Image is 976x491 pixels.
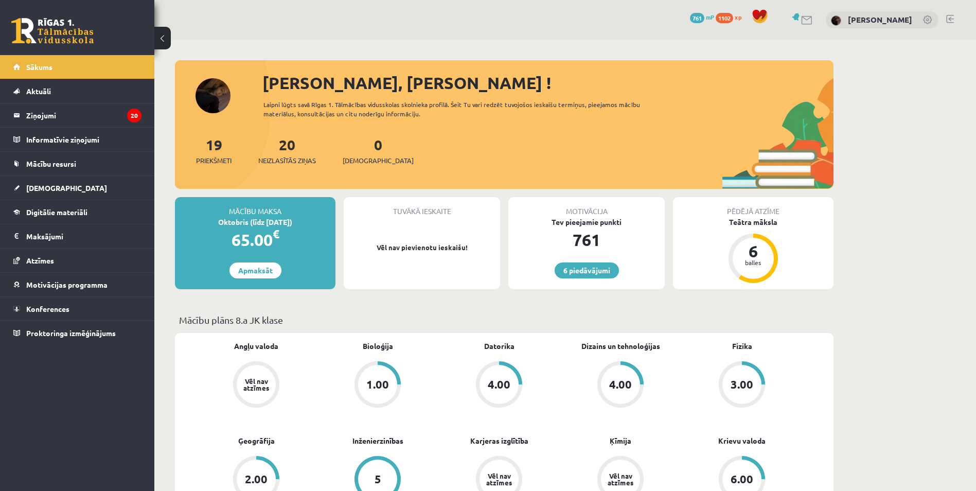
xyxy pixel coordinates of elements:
[673,197,833,217] div: Pēdējā atzīme
[13,128,141,151] a: Informatīvie ziņojumi
[258,155,316,166] span: Neizlasītās ziņas
[732,341,752,352] a: Fizika
[343,155,414,166] span: [DEMOGRAPHIC_DATA]
[26,86,51,96] span: Aktuāli
[262,71,833,95] div: [PERSON_NAME], [PERSON_NAME] !
[349,242,495,253] p: Vēl nav pievienotu ieskaišu!
[245,474,268,485] div: 2.00
[229,262,281,278] a: Apmaksāt
[13,297,141,321] a: Konferences
[673,217,833,227] div: Teātra māksla
[735,13,741,21] span: xp
[196,155,232,166] span: Priekšmeti
[375,474,381,485] div: 5
[26,159,76,168] span: Mācību resursi
[343,135,414,166] a: 0[DEMOGRAPHIC_DATA]
[738,259,769,266] div: balles
[555,262,619,278] a: 6 piedāvājumi
[26,304,69,313] span: Konferences
[127,109,141,122] i: 20
[690,13,714,21] a: 761 mP
[13,273,141,296] a: Motivācijas programma
[26,128,141,151] legend: Informatīvie ziņojumi
[234,341,278,352] a: Angļu valoda
[13,224,141,248] a: Maksājumi
[13,152,141,176] a: Mācību resursi
[263,100,659,118] div: Laipni lūgts savā Rīgas 1. Tālmācības vidusskolas skolnieka profilā. Šeit Tu vari redzēt tuvojošo...
[196,361,317,410] a: Vēl nav atzīmes
[13,321,141,345] a: Proktoringa izmēģinājums
[606,472,635,486] div: Vēl nav atzīmes
[175,227,335,252] div: 65.00
[366,379,389,390] div: 1.00
[175,197,335,217] div: Mācību maksa
[175,217,335,227] div: Oktobris (līdz [DATE])
[485,472,513,486] div: Vēl nav atzīmes
[11,18,94,44] a: Rīgas 1. Tālmācības vidusskola
[242,378,271,391] div: Vēl nav atzīmes
[13,176,141,200] a: [DEMOGRAPHIC_DATA]
[363,341,393,352] a: Bioloģija
[488,379,510,390] div: 4.00
[848,14,912,25] a: [PERSON_NAME]
[508,217,665,227] div: Tev pieejamie punkti
[258,135,316,166] a: 20Neizlasītās ziņas
[26,62,52,72] span: Sākums
[317,361,438,410] a: 1.00
[581,341,660,352] a: Dizains un tehnoloģijas
[13,200,141,224] a: Digitālie materiāli
[681,361,803,410] a: 3.00
[273,226,279,241] span: €
[26,328,116,338] span: Proktoringa izmēģinājums
[13,249,141,272] a: Atzīmes
[609,379,632,390] div: 4.00
[26,224,141,248] legend: Maksājumi
[238,435,275,446] a: Ģeogrāfija
[26,183,107,192] span: [DEMOGRAPHIC_DATA]
[196,135,232,166] a: 19Priekšmeti
[13,55,141,79] a: Sākums
[26,103,141,127] legend: Ziņojumi
[13,103,141,127] a: Ziņojumi20
[738,243,769,259] div: 6
[508,227,665,252] div: 761
[484,341,514,352] a: Datorika
[26,256,54,265] span: Atzīmes
[179,313,829,327] p: Mācību plāns 8.a JK klase
[706,13,714,21] span: mP
[13,79,141,103] a: Aktuāli
[673,217,833,285] a: Teātra māksla 6 balles
[508,197,665,217] div: Motivācija
[470,435,528,446] a: Karjeras izglītība
[718,435,766,446] a: Krievu valoda
[716,13,747,21] a: 1102 xp
[831,15,841,26] img: Jasmīne Ozola
[610,435,631,446] a: Ķīmija
[26,207,87,217] span: Digitālie materiāli
[731,379,753,390] div: 3.00
[731,474,753,485] div: 6.00
[344,197,500,217] div: Tuvākā ieskaite
[26,280,108,289] span: Motivācijas programma
[690,13,704,23] span: 761
[560,361,681,410] a: 4.00
[716,13,733,23] span: 1102
[438,361,560,410] a: 4.00
[352,435,403,446] a: Inženierzinības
